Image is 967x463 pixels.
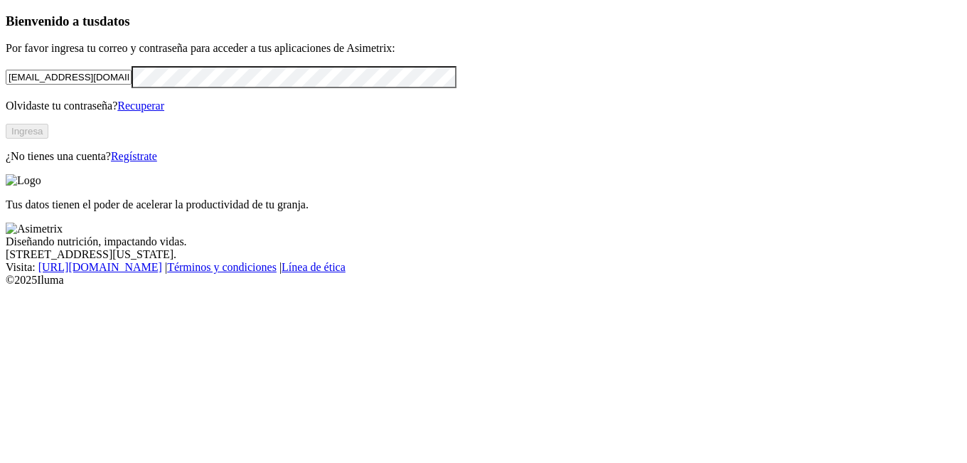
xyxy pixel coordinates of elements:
[6,261,961,274] div: Visita : | |
[6,198,961,211] p: Tus datos tienen el poder de acelerar la productividad de tu granja.
[6,235,961,248] div: Diseñando nutrición, impactando vidas.
[6,42,961,55] p: Por favor ingresa tu correo y contraseña para acceder a tus aplicaciones de Asimetrix:
[282,261,346,273] a: Línea de ética
[6,174,41,187] img: Logo
[6,248,961,261] div: [STREET_ADDRESS][US_STATE].
[6,274,961,287] div: © 2025 Iluma
[111,150,157,162] a: Regístrate
[6,124,48,139] button: Ingresa
[6,223,63,235] img: Asimetrix
[100,14,130,28] span: datos
[6,14,961,29] h3: Bienvenido a tus
[6,70,132,85] input: Tu correo
[38,261,162,273] a: [URL][DOMAIN_NAME]
[6,150,961,163] p: ¿No tienes una cuenta?
[117,100,164,112] a: Recuperar
[6,100,961,112] p: Olvidaste tu contraseña?
[167,261,277,273] a: Términos y condiciones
